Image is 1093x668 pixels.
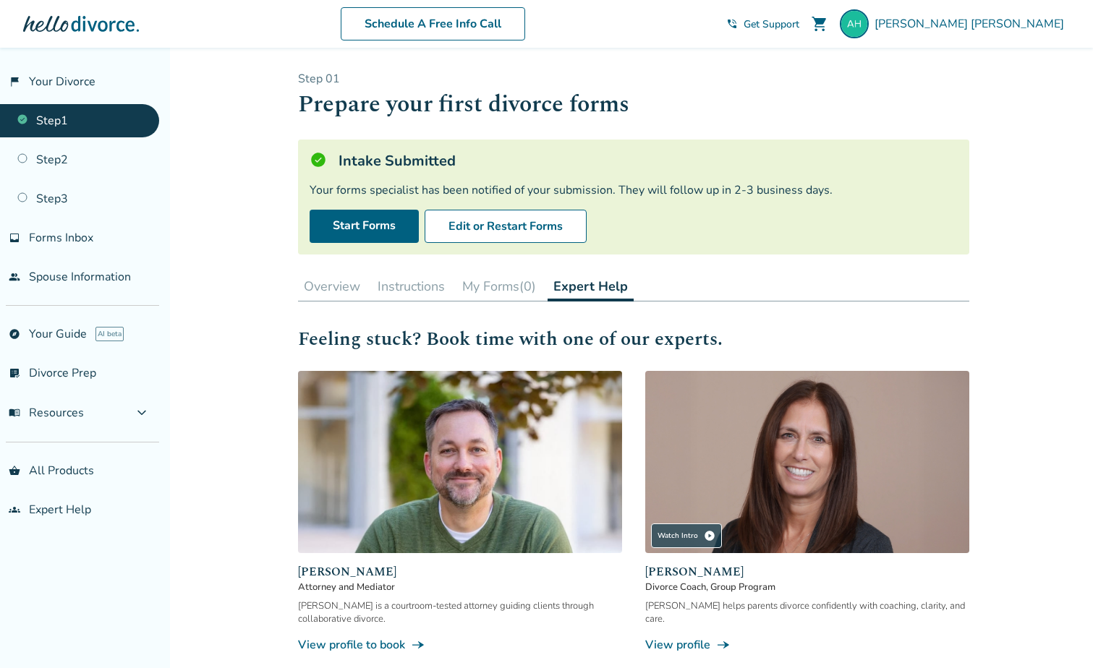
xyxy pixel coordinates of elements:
p: Step 0 1 [298,71,969,87]
span: play_circle [704,530,715,541]
span: shopping_cart [811,15,828,33]
button: Instructions [372,272,451,301]
img: alexisbanks1@gmail.com [840,9,869,38]
span: phone_in_talk [726,18,738,30]
button: Edit or Restart Forms [425,210,587,243]
span: [PERSON_NAME] [645,563,969,581]
a: phone_in_talkGet Support [726,17,799,31]
span: Resources [9,405,84,421]
h5: Intake Submitted [339,151,456,171]
span: AI beta [95,327,124,341]
a: Schedule A Free Info Call [341,7,525,40]
button: My Forms(0) [456,272,542,301]
button: Expert Help [548,272,634,301]
span: [PERSON_NAME] [298,563,622,581]
span: expand_more [133,404,150,421]
span: explore [9,328,20,340]
button: Overview [298,272,366,301]
span: Attorney and Mediator [298,581,622,594]
a: View profile to bookline_end_arrow_notch [298,637,622,653]
span: Get Support [744,17,799,31]
span: Divorce Coach, Group Program [645,581,969,594]
span: groups [9,504,20,515]
iframe: Chat Widget [1021,599,1093,668]
h1: Prepare your first divorce forms [298,87,969,122]
span: list_alt_check [9,367,20,379]
span: flag_2 [9,76,20,87]
span: line_end_arrow_notch [716,638,731,652]
span: menu_book [9,407,20,419]
div: [PERSON_NAME] helps parents divorce confidently with coaching, clarity, and care. [645,599,969,625]
div: Watch Intro [651,523,722,548]
h2: Feeling stuck? Book time with one of our experts. [298,325,969,354]
img: Neil Forester [298,371,622,553]
a: View profileline_end_arrow_notch [645,637,969,653]
span: [PERSON_NAME] [PERSON_NAME] [875,16,1070,32]
span: Forms Inbox [29,230,93,246]
img: Jill Kaufman [645,371,969,553]
div: Your forms specialist has been notified of your submission. They will follow up in 2-3 business d... [310,182,958,198]
span: inbox [9,232,20,244]
div: [PERSON_NAME] is a courtroom-tested attorney guiding clients through collaborative divorce. [298,599,622,625]
a: Start Forms [310,210,419,243]
span: shopping_basket [9,465,20,476]
span: line_end_arrow_notch [411,638,425,652]
span: people [9,271,20,283]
